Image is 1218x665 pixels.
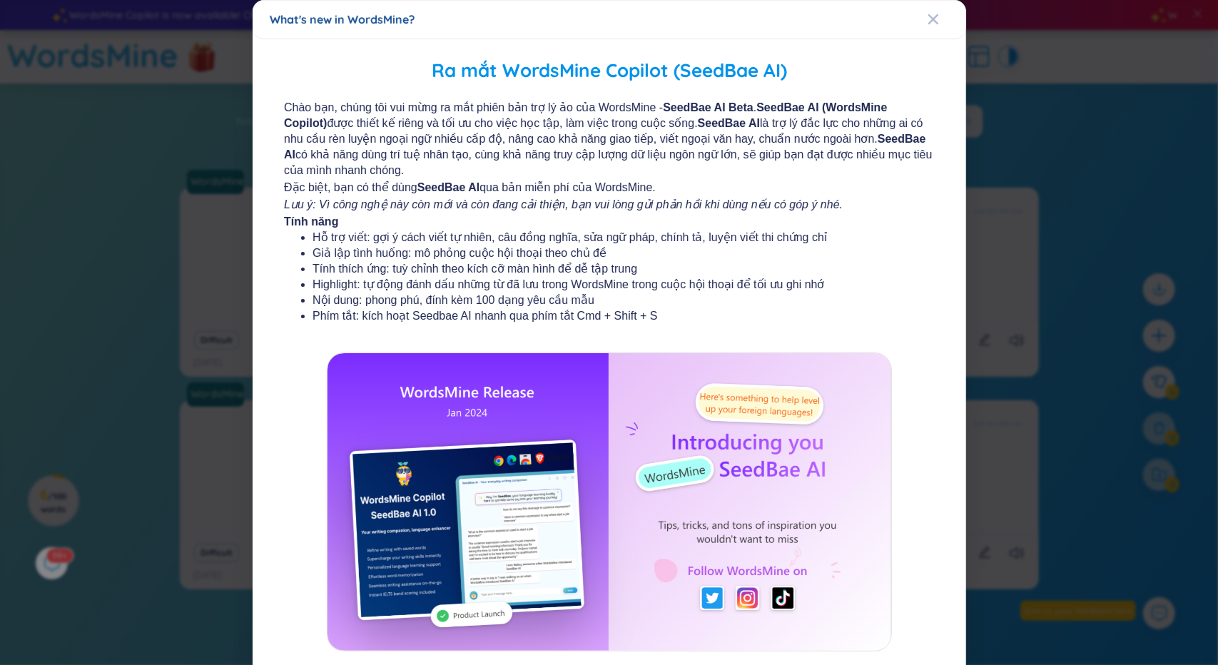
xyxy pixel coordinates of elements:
span: Đặc biệt, bạn có thể dùng qua bản miễn phí của WordsMine. [284,180,935,196]
li: Highlight: tự động đánh dấu những từ đã lưu trong WordsMine trong cuộc hội thoại để tối ưu ghi nhớ [313,277,906,293]
b: SeedBae AI [697,117,759,129]
b: Tính năng [284,215,338,228]
i: Lưu ý: Vì công nghệ này còn mới và còn đang cải thiện, bạn vui lòng gửi phản hồi khi dùng nếu có ... [284,198,843,210]
li: Nội dung: phong phú, đính kèm 100 dạng yêu cầu mẫu [313,293,906,308]
div: What's new in WordsMine? [270,11,949,27]
b: SeedBae AI Beta [663,101,753,113]
li: Tính thích ứng: tuỳ chỉnh theo kích cỡ màn hình để dễ tập trung [313,261,906,277]
li: Hỗ trợ viết: gợi ý cách viết tự nhiên, câu đồng nghĩa, sửa ngữ pháp, chính tả, luyện viết thi chứ... [313,230,906,245]
b: SeedBae AI (WordsMine Copilot) [284,101,887,129]
li: Phím tắt: kích hoạt Seedbae AI nhanh qua phím tắt Cmd + Shift + S [313,308,906,324]
h2: Ra mắt WordsMine Copilot (SeedBae AI) [270,56,949,86]
li: Giả lập tình huống: mô phỏng cuộc hội thoại theo chủ đề [313,245,906,261]
span: Chào bạn, chúng tôi vui mừng ra mắt phiên bản trợ lý ảo của WordsMine - . được thiết kế riêng và ... [284,100,935,178]
b: SeedBae AI [284,133,926,161]
b: SeedBae AI [417,181,479,193]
